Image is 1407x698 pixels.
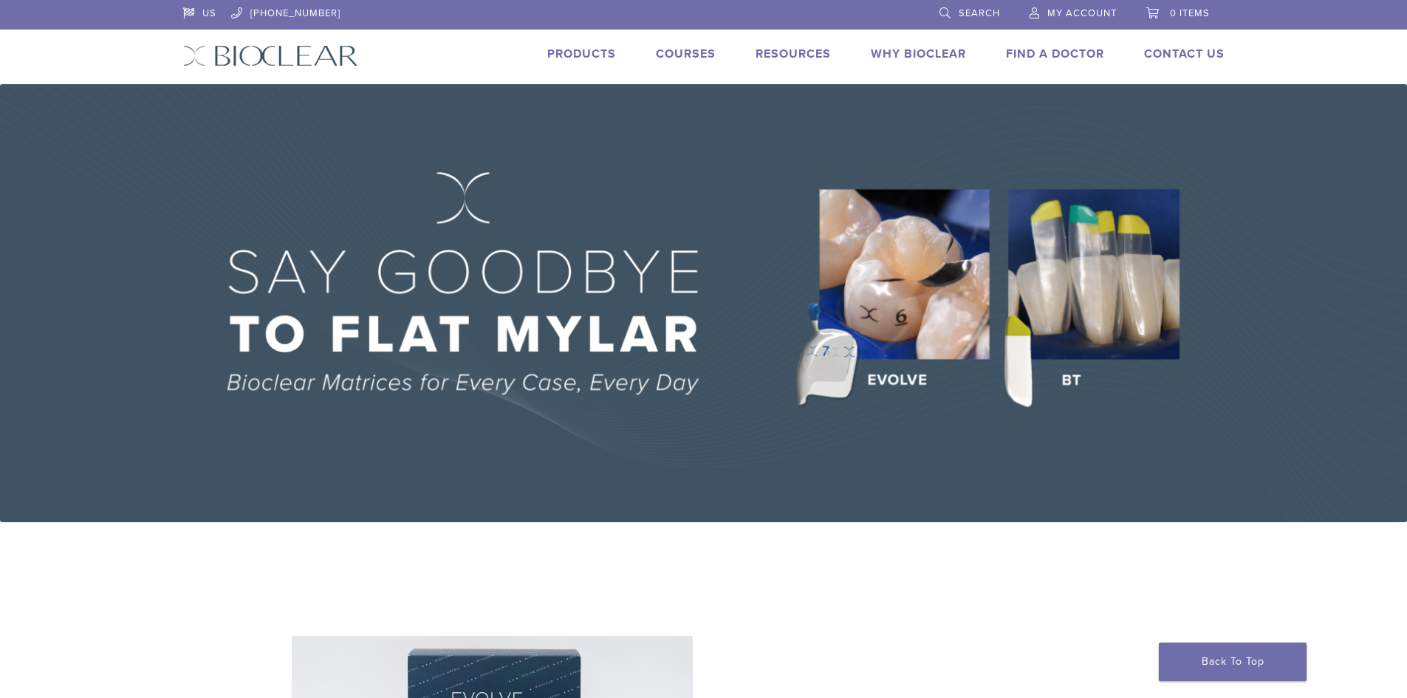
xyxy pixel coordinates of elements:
[1144,47,1225,61] a: Contact Us
[1170,7,1210,19] span: 0 items
[959,7,1000,19] span: Search
[183,45,358,66] img: Bioclear
[871,47,966,61] a: Why Bioclear
[547,47,616,61] a: Products
[1006,47,1104,61] a: Find A Doctor
[656,47,716,61] a: Courses
[1047,7,1117,19] span: My Account
[756,47,831,61] a: Resources
[1159,643,1307,681] a: Back To Top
